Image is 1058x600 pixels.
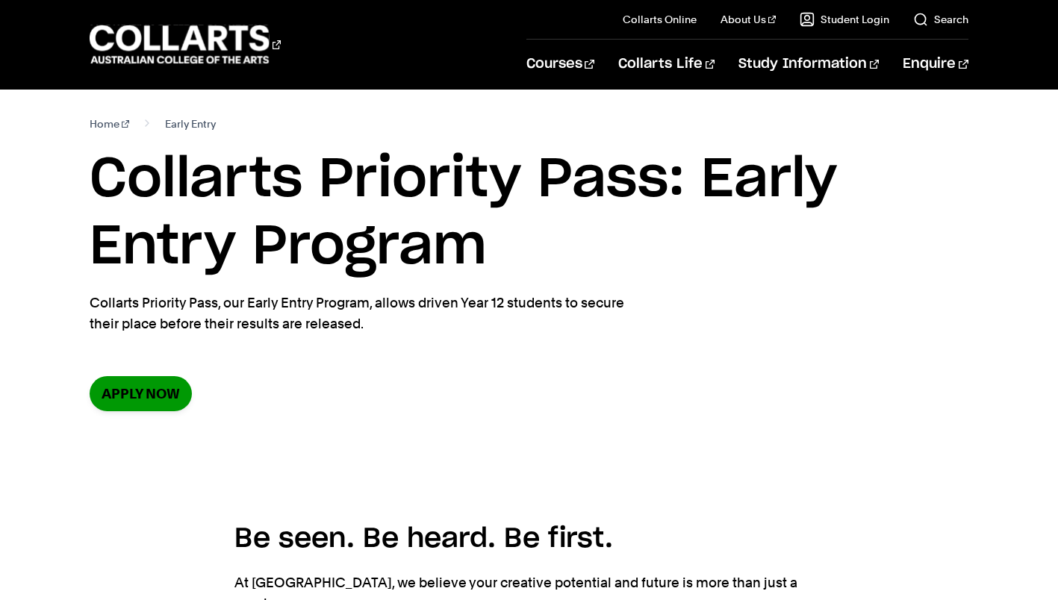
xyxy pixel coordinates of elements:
[526,40,594,89] a: Courses
[90,23,281,66] div: Go to homepage
[234,525,613,552] span: Be seen. Be heard. Be first.
[800,12,889,27] a: Student Login
[738,40,879,89] a: Study Information
[903,40,968,89] a: Enquire
[90,293,635,334] p: Collarts Priority Pass, our Early Entry Program, allows driven Year 12 students to secure their p...
[90,376,192,411] a: Apply now
[623,12,697,27] a: Collarts Online
[618,40,715,89] a: Collarts Life
[721,12,776,27] a: About Us
[165,113,216,134] span: Early Entry
[90,113,129,134] a: Home
[90,146,968,281] h1: Collarts Priority Pass: Early Entry Program
[913,12,968,27] a: Search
